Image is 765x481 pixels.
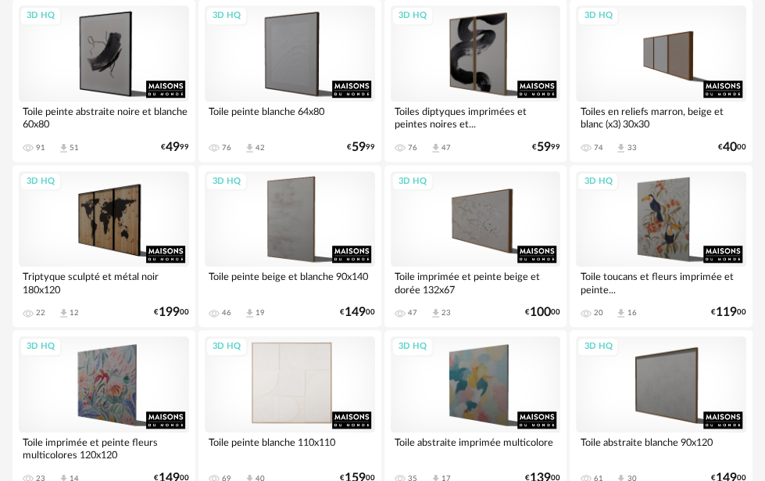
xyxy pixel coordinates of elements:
[391,337,434,357] div: 3D HQ
[441,143,451,153] div: 47
[244,142,256,154] span: Download icon
[352,142,366,153] span: 59
[576,102,746,133] div: Toiles en reliefs marron, beige et blanc (x3) 30x30
[19,433,189,464] div: Toile imprimée et peinte fleurs multicolores 120x120
[391,433,561,464] div: Toile abstraite imprimée multicolore
[711,307,746,318] div: € 00
[570,165,752,327] a: 3D HQ Toile toucans et fleurs imprimée et peinte... 20 Download icon 16 €11900
[347,142,375,153] div: € 99
[615,307,627,319] span: Download icon
[161,142,189,153] div: € 99
[718,142,746,153] div: € 00
[391,267,561,298] div: Toile imprimée et peinte beige et dorée 132x67
[576,433,746,464] div: Toile abstraite blanche 90x120
[244,307,256,319] span: Download icon
[198,165,381,327] a: 3D HQ Toile peinte beige et blanche 90x140 46 Download icon 19 €14900
[577,172,619,192] div: 3D HQ
[154,307,189,318] div: € 00
[205,267,375,298] div: Toile peinte beige et blanche 90x140
[391,102,561,133] div: Toiles diptyques imprimées et peintes noires et...
[525,307,560,318] div: € 00
[430,142,441,154] span: Download icon
[627,308,636,318] div: 16
[627,143,636,153] div: 33
[13,165,195,327] a: 3D HQ Triptyque sculpté et métal noir 180x120 22 Download icon 12 €19900
[430,307,441,319] span: Download icon
[58,307,70,319] span: Download icon
[391,172,434,192] div: 3D HQ
[20,337,62,357] div: 3D HQ
[58,142,70,154] span: Download icon
[159,307,180,318] span: 199
[576,267,746,298] div: Toile toucans et fleurs imprimée et peinte...
[577,6,619,26] div: 3D HQ
[593,308,602,318] div: 20
[36,143,45,153] div: 91
[20,172,62,192] div: 3D HQ
[723,142,737,153] span: 40
[530,307,551,318] span: 100
[256,143,265,153] div: 42
[384,165,567,327] a: 3D HQ Toile imprimée et peinte beige et dorée 132x67 47 Download icon 23 €10000
[537,142,551,153] span: 59
[206,172,248,192] div: 3D HQ
[222,308,231,318] div: 46
[716,307,737,318] span: 119
[256,308,265,318] div: 19
[20,6,62,26] div: 3D HQ
[36,308,45,318] div: 22
[19,267,189,298] div: Triptyque sculpté et métal noir 180x120
[206,337,248,357] div: 3D HQ
[206,6,248,26] div: 3D HQ
[532,142,560,153] div: € 99
[593,143,602,153] div: 74
[408,143,417,153] div: 76
[577,337,619,357] div: 3D HQ
[391,6,434,26] div: 3D HQ
[441,308,451,318] div: 23
[615,142,627,154] span: Download icon
[70,143,79,153] div: 51
[340,307,375,318] div: € 00
[166,142,180,153] span: 49
[19,102,189,133] div: Toile peinte abstraite noire et blanche 60x80
[205,102,375,133] div: Toile peinte blanche 64x80
[205,433,375,464] div: Toile peinte blanche 110x110
[70,308,79,318] div: 12
[345,307,366,318] span: 149
[222,143,231,153] div: 76
[408,308,417,318] div: 47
